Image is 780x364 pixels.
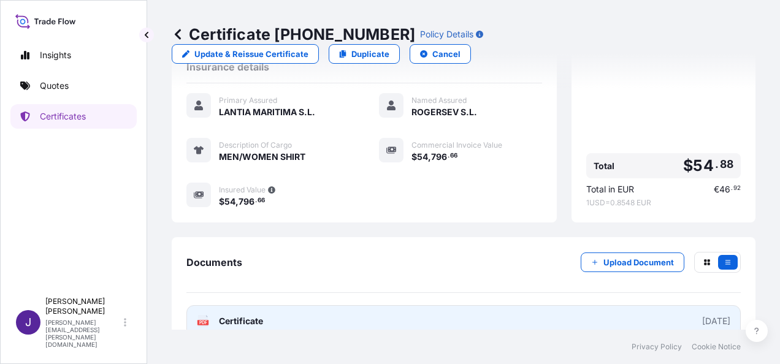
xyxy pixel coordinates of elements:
[450,154,457,158] span: 66
[411,96,467,105] span: Named Assured
[224,197,235,206] span: 54
[720,161,733,168] span: 88
[172,25,415,44] p: Certificate [PHONE_NUMBER]
[428,153,431,161] span: ,
[448,154,449,158] span: .
[219,140,292,150] span: Description Of Cargo
[172,44,319,64] a: Update & Reissue Certificate
[586,198,741,208] span: 1 USD = 0.8548 EUR
[683,158,693,173] span: $
[219,197,224,206] span: $
[733,186,741,191] span: 92
[10,43,137,67] a: Insights
[239,197,254,206] span: 796
[219,96,277,105] span: Primary Assured
[632,342,682,352] a: Privacy Policy
[219,151,305,163] span: MEN/WOMEN SHIRT
[219,106,315,118] span: LANTIA MARITIMA S.L.
[411,153,417,161] span: $
[40,80,69,92] p: Quotes
[417,153,428,161] span: 54
[25,316,31,328] span: J
[693,158,713,173] span: 54
[219,315,263,327] span: Certificate
[431,153,447,161] span: 796
[692,342,741,352] a: Cookie Notice
[731,186,733,191] span: .
[411,106,477,118] span: ROGERSEV S.L.
[40,110,86,123] p: Certificates
[329,44,400,64] a: Duplicate
[186,305,741,337] a: PDFCertificate[DATE]
[10,74,137,98] a: Quotes
[420,28,473,40] p: Policy Details
[411,140,502,150] span: Commercial Invoice Value
[594,160,614,172] span: Total
[714,185,719,194] span: €
[235,197,239,206] span: ,
[255,199,257,203] span: .
[715,161,719,168] span: .
[581,252,684,272] button: Upload Document
[40,49,71,61] p: Insights
[258,199,265,203] span: 66
[45,297,121,316] p: [PERSON_NAME] [PERSON_NAME]
[45,319,121,348] p: [PERSON_NAME][EMAIL_ADDRESS][PERSON_NAME][DOMAIN_NAME]
[219,185,266,195] span: Insured Value
[10,104,137,129] a: Certificates
[410,44,471,64] button: Cancel
[603,256,674,268] p: Upload Document
[586,183,634,195] span: Total in EUR
[351,48,389,60] p: Duplicate
[719,185,730,194] span: 46
[194,48,308,60] p: Update & Reissue Certificate
[186,256,242,268] span: Documents
[432,48,461,60] p: Cancel
[199,320,207,325] text: PDF
[702,315,730,327] div: [DATE]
